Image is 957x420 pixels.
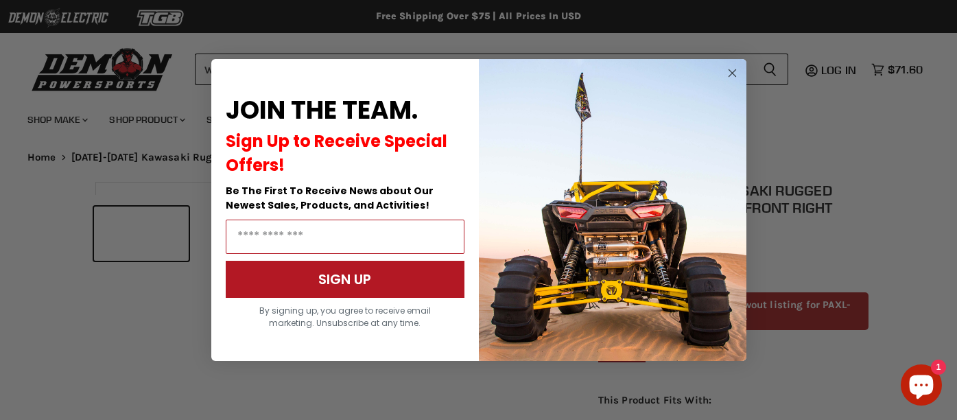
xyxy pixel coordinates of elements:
[724,65,741,82] button: Close dialog
[259,305,431,329] span: By signing up, you agree to receive email marketing. Unsubscribe at any time.
[226,220,464,254] input: Email Address
[226,261,464,298] button: SIGN UP
[226,184,434,212] span: Be The First To Receive News about Our Newest Sales, Products, and Activities!
[479,59,746,361] img: a9095488-b6e7-41ba-879d-588abfab540b.jpeg
[897,364,946,409] inbox-online-store-chat: Shopify online store chat
[226,130,447,176] span: Sign Up to Receive Special Offers!
[226,93,418,128] span: JOIN THE TEAM.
